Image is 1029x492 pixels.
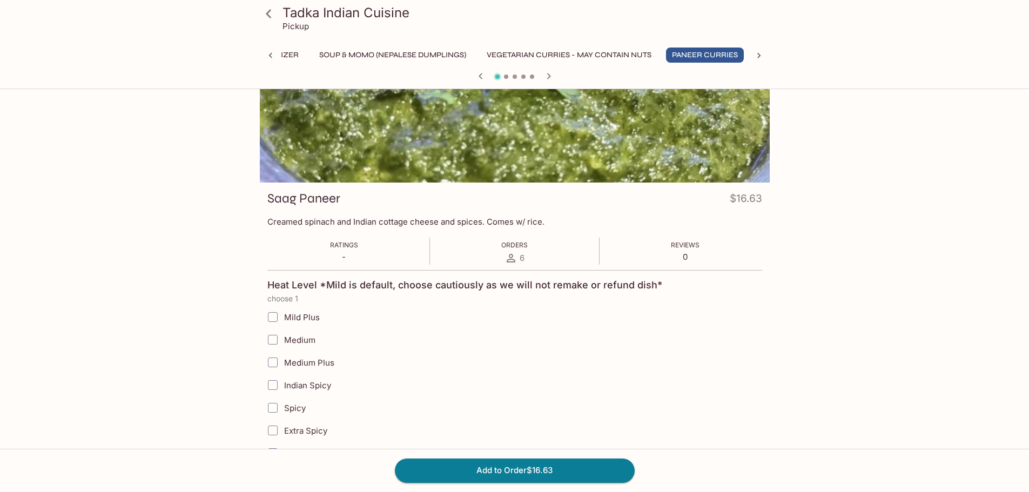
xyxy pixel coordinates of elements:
[666,48,744,63] button: Paneer Curries
[730,190,762,211] h4: $16.63
[284,426,327,436] span: Extra Spicy
[267,190,340,207] h3: Saag Paneer
[284,335,315,345] span: Medium
[260,39,770,183] div: Saag Paneer
[267,279,662,291] h4: Heat Level *Mild is default, choose cautiously as we will not remake or refund dish*
[313,48,472,63] button: Soup & Momo (Nepalese Dumplings)
[671,241,700,249] span: Reviews
[284,358,334,368] span: Medium Plus
[267,217,762,227] p: Creamed spinach and Indian cottage cheese and spices. Comes w/ rice.
[501,241,528,249] span: Orders
[395,459,635,482] button: Add to Order$16.63
[283,4,765,21] h3: Tadka Indian Cuisine
[283,21,309,31] p: Pickup
[284,380,331,390] span: Indian Spicy
[671,252,700,262] p: 0
[284,403,306,413] span: Spicy
[330,241,358,249] span: Ratings
[267,294,762,303] p: choose 1
[330,252,358,262] p: -
[284,448,349,459] span: Extra Extra Spicy
[284,312,320,322] span: Mild Plus
[481,48,657,63] button: Vegetarian Curries - may contain nuts
[520,253,524,263] span: 6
